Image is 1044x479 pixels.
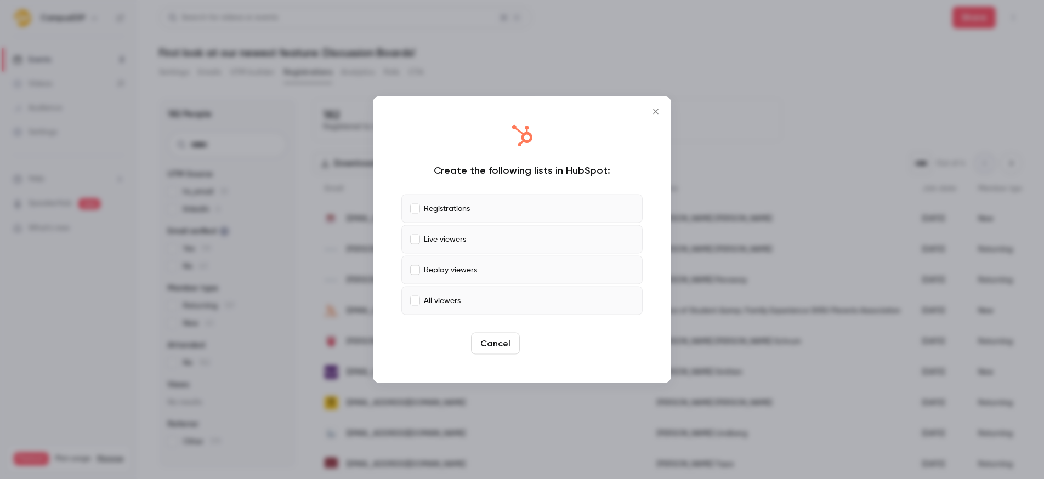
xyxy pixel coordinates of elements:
[424,233,466,245] p: Live viewers
[524,333,574,355] button: Create
[424,295,461,306] p: All viewers
[424,203,470,214] p: Registrations
[471,333,520,355] button: Cancel
[645,101,667,123] button: Close
[424,264,477,276] p: Replay viewers
[401,164,643,177] div: Create the following lists in HubSpot:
